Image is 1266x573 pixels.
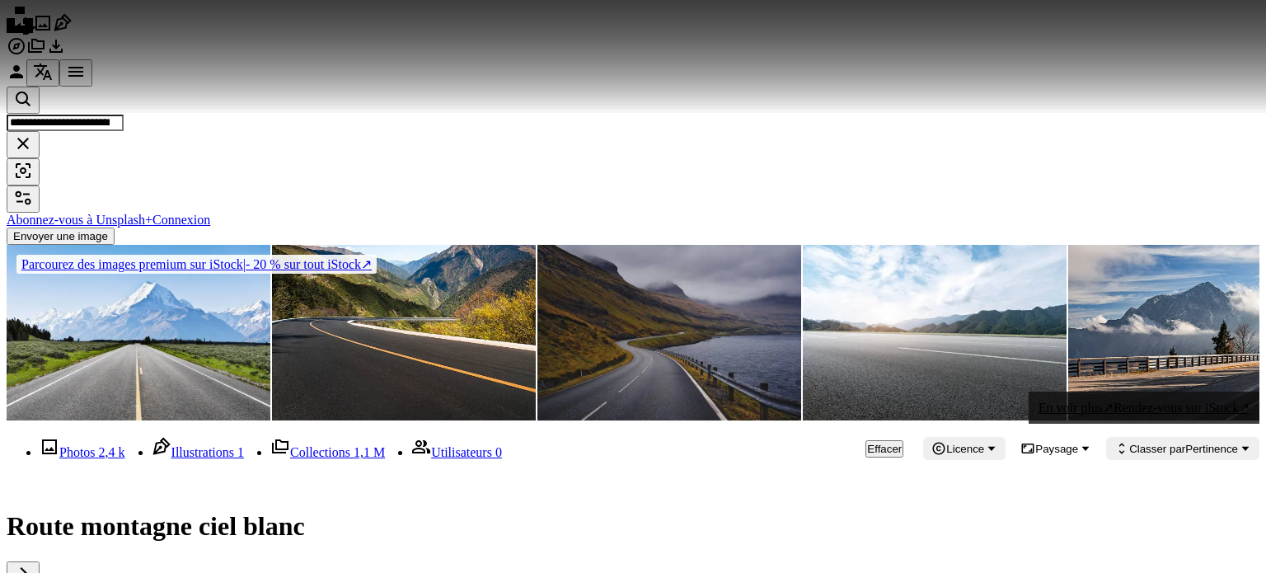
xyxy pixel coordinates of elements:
[7,186,40,213] button: Filtres
[7,158,40,186] button: Recherche de visuels
[99,445,125,459] span: 2,4 k
[152,445,244,459] a: Illustrations 1
[537,245,801,420] img: Coastal road at Faroe Islands.
[16,255,377,274] div: - 20 % sur tout iStock ↗
[7,87,40,114] button: Rechercher sur Unsplash
[59,59,92,87] button: Menu
[46,45,66,59] a: Historique de téléchargement
[26,45,46,59] a: Collections
[865,440,903,458] button: Effacer
[1029,392,1259,424] a: En voir plus↗Rendez-vous sur iStock↗
[495,445,502,459] span: 0
[7,45,26,59] a: Explorer
[923,437,1006,460] button: Licence
[7,245,387,284] a: Parcourez des images premium sur iStock|- 20 % sur tout iStock↗
[7,213,152,227] a: Abonnez-vous à Unsplash+
[7,131,40,158] button: Effacer
[354,445,385,459] span: 1,1 M
[411,445,502,459] a: Utilisateurs 0
[1129,443,1185,455] span: Classer par
[33,21,53,35] a: Photos
[1039,401,1114,415] span: En voir plus ↗
[237,445,244,459] span: 1
[803,245,1067,420] img: Gros plan de l’horizon extérieur de l’autoroute forestière
[7,228,115,245] button: Envoyer une image
[152,213,210,227] a: Connexion
[53,21,73,35] a: Illustrations
[1129,443,1238,455] span: Pertinence
[21,257,246,271] span: Parcourez des images premium sur iStock |
[26,59,59,87] button: Langue
[946,443,984,455] span: Licence
[1012,437,1100,460] button: Paysage
[40,445,125,459] a: Photos 2,4 k
[270,445,385,459] a: Collections 1,1 M
[1035,443,1078,455] span: Paysage
[1114,401,1250,415] span: Rendez-vous sur iStock ↗
[7,511,1259,542] h1: Route montagne ciel blanc
[7,245,270,420] img: Route de montagne sinueuse sans voitures
[272,245,536,420] img: Mountain Road
[7,70,26,84] a: Connexion / S’inscrire
[7,21,33,35] a: Accueil — Unsplash
[7,87,1259,186] form: Rechercher des visuels sur tout le site
[1106,437,1259,460] button: Classer parPertinence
